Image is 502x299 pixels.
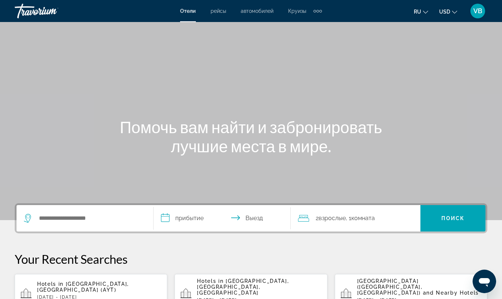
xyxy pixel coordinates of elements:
button: Extra navigation items [313,5,322,17]
span: ru [414,9,421,15]
button: Change language [414,6,428,17]
span: Hotels in [37,281,64,287]
span: [GEOGRAPHIC_DATA], [GEOGRAPHIC_DATA], [GEOGRAPHIC_DATA] [197,278,289,296]
span: [GEOGRAPHIC_DATA] ([GEOGRAPHIC_DATA], [GEOGRAPHIC_DATA]) [357,278,423,296]
span: , 1 [346,213,375,223]
span: 2 [316,213,346,223]
input: Search hotel destination [38,213,142,224]
button: Select check in and out date [154,205,291,231]
span: Комната [351,215,375,222]
a: автомобилей [241,8,273,14]
button: Search [420,205,485,231]
a: Круизы [288,8,306,14]
a: Отели [180,8,196,14]
span: Hotels in [197,278,223,284]
a: рейсы [211,8,226,14]
button: Change currency [439,6,457,17]
span: and Nearby Hotels [423,290,479,296]
span: Поиск [441,215,465,221]
button: User Menu [468,3,487,19]
a: Travorium [15,1,88,21]
div: Search widget [17,205,485,231]
span: Взрослые [319,215,346,222]
h1: Помочь вам найти и забронировать лучшие места в мире. [113,117,389,156]
span: VB [473,7,482,15]
span: USD [439,9,450,15]
button: Travelers: 2 adults, 0 children [291,205,420,231]
p: Your Recent Searches [15,252,487,266]
span: [GEOGRAPHIC_DATA], [GEOGRAPHIC_DATA] (AYT) [37,281,129,293]
iframe: Кнопка запуска окна обмена сообщениями [473,270,496,293]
